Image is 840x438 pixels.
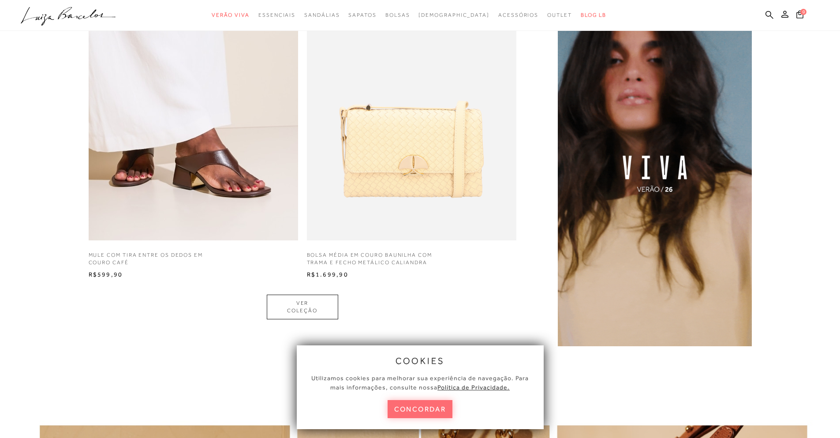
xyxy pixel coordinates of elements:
span: Acessórios [498,12,538,18]
span: cookies [396,356,445,366]
img: MULE COM TIRA ENTRE OS DEDOS EM COURO CAFÉ [89,31,298,240]
span: R$599,90 [89,271,123,278]
button: concordar [388,400,453,418]
a: noSubCategoriesText [304,7,340,23]
img: BOLSA MÉDIA EM COURO BAUNILHA COM TRAMA E FECHO METÁLICO CALIANDRA [307,31,516,240]
span: [DEMOGRAPHIC_DATA] [418,12,489,18]
a: VER COLEÇÃO [267,295,338,319]
span: Bolsas [385,12,410,18]
span: Utilizamos cookies para melhorar sua experiência de navegação. Para mais informações, consulte nossa [311,374,529,391]
button: 0 [794,10,806,22]
a: MULE COM TIRA ENTRE OS DEDOS EM COURO CAFÉ [89,249,225,271]
span: 0 [800,9,806,15]
a: Política de Privacidade. [437,384,510,391]
a: noSubCategoriesText [212,7,250,23]
a: noSubCategoriesText [498,7,538,23]
a: noSubCategoriesText [547,7,572,23]
a: BOLSA MÉDIA EM COURO BAUNILHA COM TRAMA E FECHO METÁLICO CALIANDRA [307,249,444,271]
span: Outlet [547,12,572,18]
a: noSubCategoriesText [418,7,489,23]
a: BLOG LB [581,7,606,23]
p: MULE COM TIRA ENTRE OS DEDOS EM COURO CAFÉ [89,251,221,266]
span: Verão Viva [212,12,250,18]
a: noSubCategoriesText [258,7,295,23]
span: Essenciais [258,12,295,18]
a: noSubCategoriesText [348,7,376,23]
a: noSubCategoriesText [385,7,410,23]
span: Sandálias [304,12,340,18]
span: Sapatos [348,12,376,18]
p: BOLSA MÉDIA EM COURO BAUNILHA COM TRAMA E FECHO METÁLICO CALIANDRA [307,251,439,266]
span: R$1.699,90 [307,271,348,278]
span: BLOG LB [581,12,606,18]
